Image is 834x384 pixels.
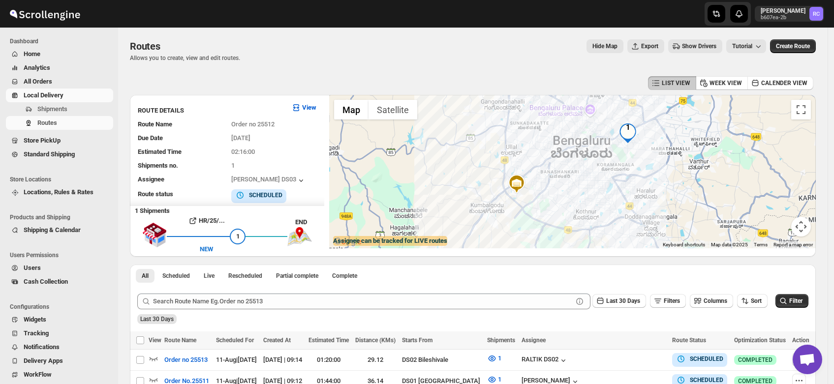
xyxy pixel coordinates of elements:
[751,297,762,304] span: Sort
[216,337,254,344] span: Scheduled For
[641,42,658,50] span: Export
[761,79,807,87] span: CALENDER VIEW
[138,162,178,169] span: Shipments no.
[295,217,324,227] div: END
[287,227,312,246] img: trip_end.png
[249,192,282,199] b: SCHEDULED
[142,272,149,280] span: All
[309,355,349,365] div: 01:20:00
[10,176,113,183] span: Store Locations
[809,7,823,21] span: Rahul Chopra
[149,337,161,344] span: View
[138,120,172,128] span: Route Name
[24,316,46,323] span: Widgets
[24,343,60,351] span: Notifications
[761,7,805,15] p: [PERSON_NAME]
[164,337,196,344] span: Route Name
[231,162,235,169] span: 1
[734,337,786,344] span: Optimization Status
[770,39,816,53] button: Create Route
[10,251,113,259] span: Users Permissions
[773,242,813,247] a: Report a map error
[231,176,306,185] button: [PERSON_NAME] DS03
[130,40,160,52] span: Routes
[24,357,63,364] span: Delivery Apps
[732,43,752,50] span: Tutorial
[676,354,723,364] button: SCHEDULED
[24,264,41,271] span: Users
[682,42,716,50] span: Show Drivers
[24,50,40,58] span: Home
[164,355,208,365] span: Order no 25513
[355,355,396,365] div: 29.12
[332,236,364,248] a: Open this area in Google Maps (opens a new window)
[6,354,113,368] button: Delivery Apps
[726,39,766,53] button: Tutorial
[162,272,190,280] span: Scheduled
[153,294,573,309] input: Search Route Name Eg.Order no 25513
[355,337,396,344] span: Distance (KMs)
[334,100,369,119] button: Show street map
[130,54,240,62] p: Allows you to create, view and edit routes.
[142,216,167,254] img: shop.svg
[24,278,68,285] span: Cash Collection
[522,337,546,344] span: Assignee
[24,91,63,99] span: Local Delivery
[138,176,164,183] span: Assignee
[587,39,623,53] button: Map action label
[309,337,349,344] span: Estimated Time
[663,241,705,248] button: Keyboard shortcuts
[487,337,515,344] span: Shipments
[6,275,113,289] button: Cash Collection
[6,102,113,116] button: Shipments
[6,75,113,89] button: All Orders
[711,242,748,247] span: Map data ©2025
[522,355,568,365] button: RALTIK DS02
[498,354,501,362] span: 1
[6,223,113,237] button: Shipping & Calendar
[24,226,81,234] span: Shipping & Calendar
[755,6,824,22] button: User menu
[24,329,49,337] span: Tracking
[138,106,283,116] h3: ROUTE DETAILS
[24,371,52,378] span: WorkFlow
[276,272,318,280] span: Partial complete
[263,337,291,344] span: Created At
[792,337,809,344] span: Action
[10,37,113,45] span: Dashboard
[737,294,768,308] button: Sort
[793,345,822,374] a: Open chat
[592,294,646,308] button: Last 30 Days
[662,79,690,87] span: LIST VIEW
[24,188,93,196] span: Locations, Rules & Rates
[789,297,803,304] span: Filter
[138,190,173,198] span: Route status
[24,64,50,71] span: Analytics
[200,244,213,254] div: NEW
[690,377,723,384] b: SCHEDULED
[813,11,820,17] text: RC
[6,326,113,340] button: Tracking
[6,47,113,61] button: Home
[481,351,507,366] button: 1
[690,355,723,362] b: SCHEDULED
[664,297,680,304] span: Filters
[236,233,240,240] span: 1
[285,100,322,116] button: View
[704,297,727,304] span: Columns
[648,76,696,90] button: LIST VIEW
[791,217,811,236] button: Map camera controls
[754,242,768,247] a: Terms
[138,148,182,155] span: Estimated Time
[10,213,113,221] span: Products and Shipping
[235,190,282,200] button: SCHEDULED
[775,294,808,308] button: Filter
[10,303,113,311] span: Configurations
[140,316,174,323] span: Last 30 Days
[668,39,722,53] button: Show Drivers
[498,376,501,383] span: 1
[738,356,772,364] span: COMPLETED
[650,294,686,308] button: Filters
[302,104,316,111] b: View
